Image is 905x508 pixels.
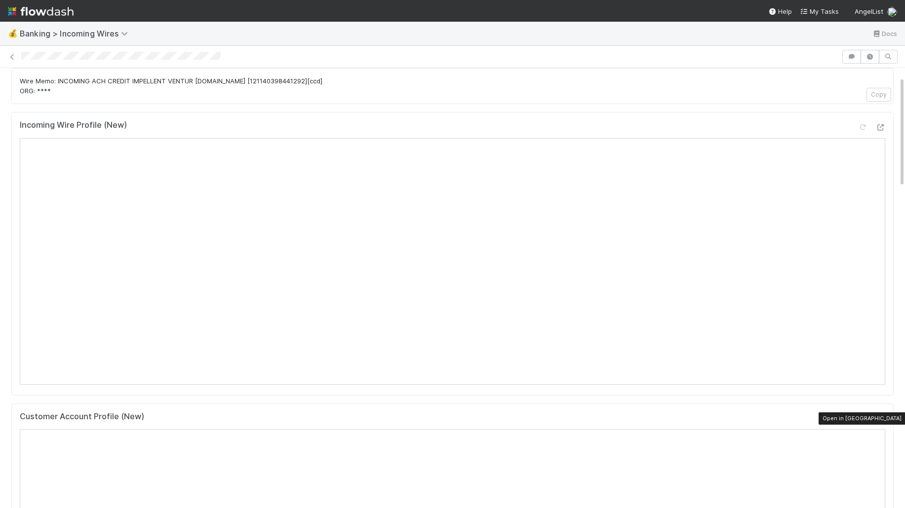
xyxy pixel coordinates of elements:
span: 💰 [8,29,18,37]
span: Banking > Incoming Wires [20,29,133,38]
iframe: To enrich screen reader interactions, please activate Accessibility in Grammarly extension settings [20,138,885,385]
button: Copy [866,88,891,102]
p: Wire Memo: INCOMING ACH CREDIT IMPELLENT VENTUR [DOMAIN_NAME] [121140398441292][ccd] ORG: **** [20,76,885,96]
a: My Tasks [800,6,839,16]
div: Help [768,6,792,16]
img: avatar_abca0ba5-4208-44dd-8897-90682736f166.png [887,7,897,17]
span: My Tasks [800,7,839,15]
a: Docs [872,28,897,39]
span: AngelList [855,7,883,15]
img: logo-inverted-e16ddd16eac7371096b0.svg [8,3,74,20]
h5: Incoming Wire Profile (New) [20,120,127,130]
h5: Customer Account Profile (New) [20,412,144,422]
